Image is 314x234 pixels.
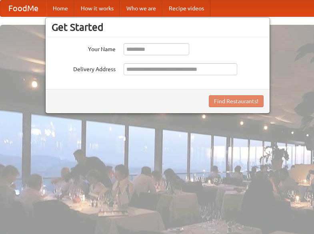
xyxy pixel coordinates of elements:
[52,63,116,73] label: Delivery Address
[74,0,120,16] a: How it works
[52,21,264,33] h3: Get Started
[162,0,210,16] a: Recipe videos
[209,95,264,107] button: Find Restaurants!
[0,0,46,16] a: FoodMe
[120,0,162,16] a: Who we are
[46,0,74,16] a: Home
[52,43,116,53] label: Your Name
